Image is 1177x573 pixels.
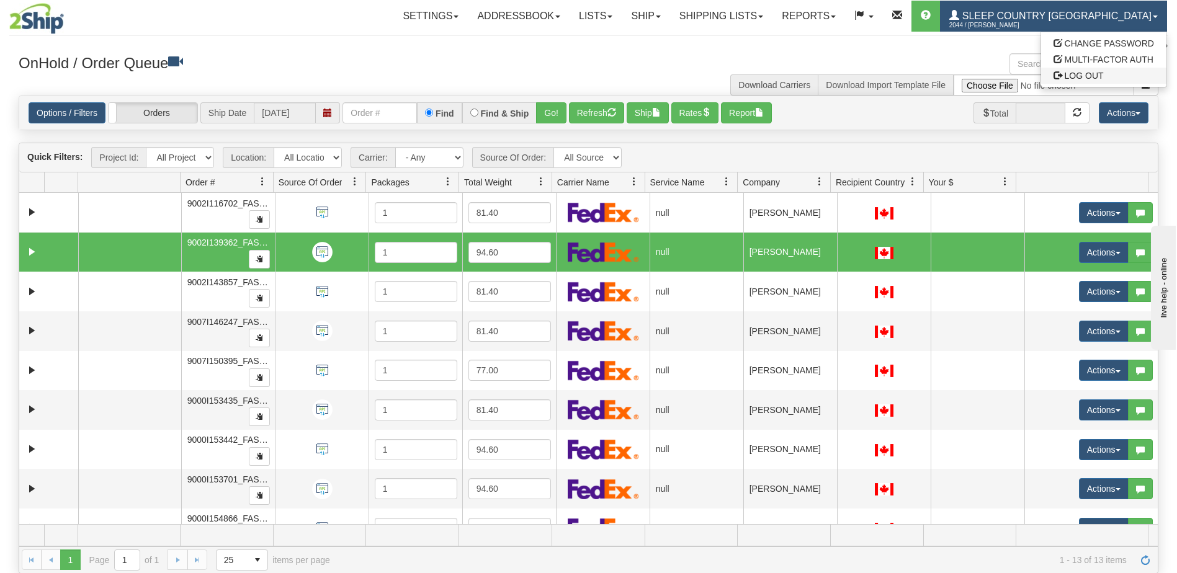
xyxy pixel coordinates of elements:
span: Recipient Country [836,176,905,189]
span: Ship Date [200,102,254,123]
a: MULTI-FACTOR AUTH [1041,51,1166,68]
span: Service Name [650,176,705,189]
button: Actions [1079,360,1129,381]
a: Lists [570,1,622,32]
img: API [312,282,333,302]
input: Import [954,74,1134,95]
button: Ship [627,102,669,123]
label: Find & Ship [481,109,529,118]
button: Copy to clipboard [249,210,270,229]
a: Expand [24,323,40,339]
button: Refresh [569,102,624,123]
img: FedEx [568,479,639,499]
td: null [650,430,743,469]
img: CA [875,207,893,220]
span: Order # [186,176,215,189]
img: API [312,242,333,262]
span: Carrier: [351,147,395,168]
span: MULTI-FACTOR AUTH [1065,55,1153,64]
img: CA [875,365,893,377]
a: Expand [24,442,40,457]
a: Shipping lists [670,1,772,32]
a: Packages filter column settings [437,171,459,192]
td: [PERSON_NAME] [743,311,837,351]
button: Actions [1079,399,1129,420]
img: FedEx [568,399,639,420]
a: Expand [24,205,40,220]
img: FedEx [568,202,639,223]
img: FedEx [568,518,639,538]
span: Page of 1 [89,549,159,571]
a: Expand [24,520,40,536]
label: Orders [109,103,197,123]
button: Copy to clipboard [249,447,270,466]
button: Actions [1079,321,1129,342]
input: Order # [342,102,417,123]
a: Ship [622,1,669,32]
span: 9000I153442_FASUS [187,435,271,445]
span: Page 1 [60,549,80,569]
img: API [312,321,333,341]
span: Company [743,176,780,189]
td: null [650,390,743,430]
span: Your $ [929,176,954,189]
td: null [650,233,743,272]
td: [PERSON_NAME] [743,430,837,469]
button: Rates [671,102,719,123]
div: Support: 1 - 855 - 55 - 2SHIP [9,42,1168,53]
a: Options / Filters [29,102,105,123]
label: Find [436,109,454,118]
td: [PERSON_NAME] [743,469,837,509]
input: Search [1009,53,1134,74]
a: CHANGE PASSWORD [1041,35,1166,51]
a: Expand [24,481,40,497]
span: 9000I154866_FASUS [187,513,271,523]
a: Total Weight filter column settings [530,171,552,192]
img: FedEx [568,360,639,381]
button: Copy to clipboard [249,329,270,347]
td: null [650,193,743,233]
button: Copy to clipboard [249,289,270,308]
td: [PERSON_NAME] [743,351,837,391]
img: CA [875,483,893,495]
img: CA [875,326,893,338]
span: 9007I146247_FASUS [187,317,271,327]
input: Page 1 [115,550,140,570]
a: Expand [24,284,40,300]
span: 2044 / [PERSON_NAME] [949,19,1042,32]
a: Refresh [1135,549,1155,569]
a: Settings [393,1,468,32]
img: FedEx [568,321,639,341]
a: Sleep Country [GEOGRAPHIC_DATA] 2044 / [PERSON_NAME] [940,1,1167,32]
span: Location: [223,147,274,168]
td: null [650,311,743,351]
span: Packages [371,176,409,189]
div: live help - online [9,11,115,20]
a: Order # filter column settings [252,171,273,192]
a: Download Import Template File [826,80,946,90]
a: Expand [24,402,40,417]
button: Copy to clipboard [249,250,270,269]
span: 9002I116702_FASUS [187,198,271,208]
a: Source Of Order filter column settings [344,171,365,192]
img: CA [875,523,893,535]
button: Actions [1079,478,1129,499]
td: [PERSON_NAME] [743,193,837,233]
h3: OnHold / Order Queue [19,53,580,71]
span: CHANGE PASSWORD [1065,38,1154,48]
span: Page sizes drop down [216,549,268,571]
span: 9002I139362_FASUS [187,238,271,247]
td: [PERSON_NAME] [743,233,837,272]
iframe: chat widget [1148,223,1176,350]
button: Actions [1079,439,1129,460]
span: 9000I153435_FASUS [187,396,271,406]
td: null [650,469,743,509]
img: CA [875,286,893,298]
span: Carrier Name [557,176,609,189]
a: Your $ filter column settings [995,171,1016,192]
button: Actions [1079,242,1129,263]
td: null [650,351,743,391]
a: Service Name filter column settings [716,171,737,192]
div: grid toolbar [19,143,1158,172]
button: Actions [1079,518,1129,539]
